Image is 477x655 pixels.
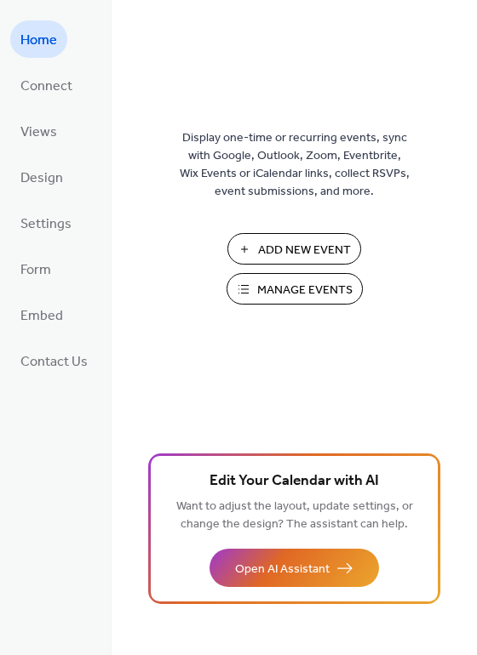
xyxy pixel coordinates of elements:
a: Contact Us [10,342,98,379]
span: Settings [20,211,72,238]
span: Want to adjust the layout, update settings, or change the design? The assistant can help. [176,495,413,536]
a: Design [10,158,73,196]
span: Form [20,257,51,284]
button: Manage Events [227,273,363,305]
span: Embed [20,303,63,330]
span: Design [20,165,63,192]
span: Edit Your Calendar with AI [210,470,379,493]
span: Views [20,119,57,146]
a: Home [10,20,67,58]
a: Connect [10,66,83,104]
a: Form [10,250,61,288]
button: Add New Event [227,233,361,265]
span: Contact Us [20,349,88,376]
span: Connect [20,73,72,100]
a: Views [10,112,67,150]
span: Open AI Assistant [235,561,330,578]
span: Display one-time or recurring events, sync with Google, Outlook, Zoom, Eventbrite, Wix Events or ... [180,129,410,201]
a: Embed [10,296,73,333]
span: Home [20,27,57,54]
button: Open AI Assistant [210,549,379,587]
span: Manage Events [257,282,353,299]
span: Add New Event [258,242,351,259]
a: Settings [10,204,82,242]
